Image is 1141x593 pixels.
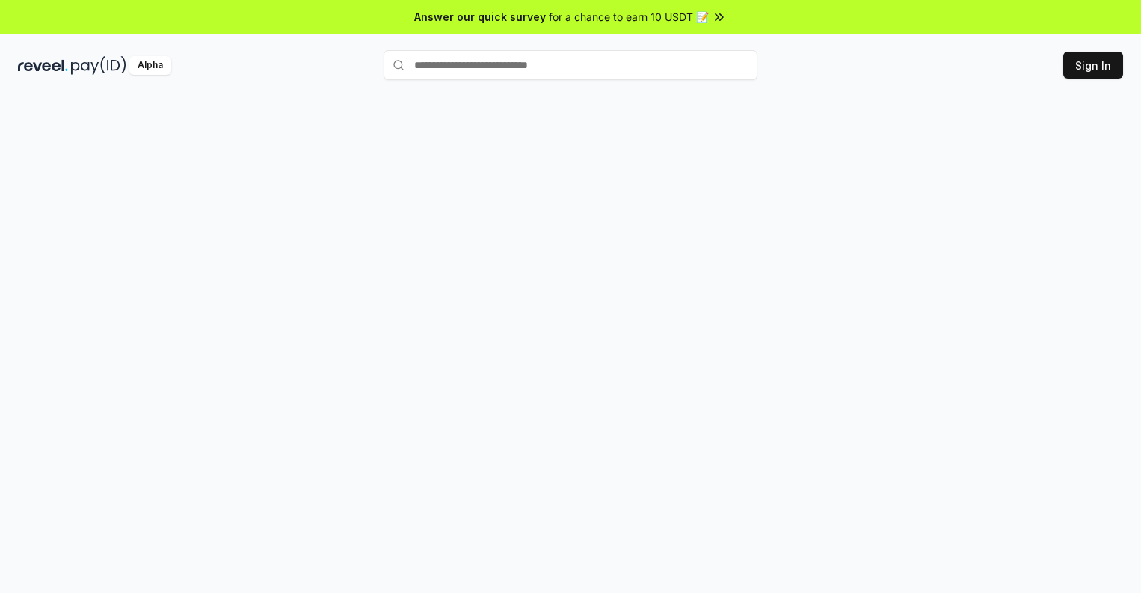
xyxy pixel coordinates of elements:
[71,56,126,75] img: pay_id
[1063,52,1123,79] button: Sign In
[414,9,546,25] span: Answer our quick survey
[18,56,68,75] img: reveel_dark
[549,9,709,25] span: for a chance to earn 10 USDT 📝
[129,56,171,75] div: Alpha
